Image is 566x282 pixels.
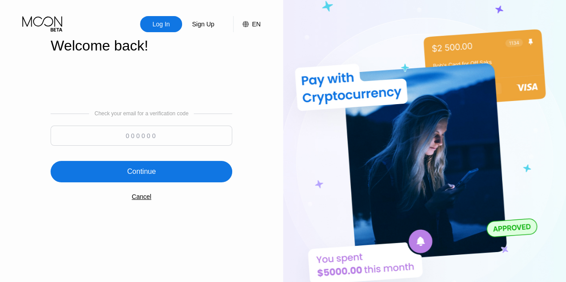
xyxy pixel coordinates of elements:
div: Check your email for a verification code [94,110,188,117]
div: Log In [152,20,171,29]
div: Log In [140,16,182,32]
div: EN [252,21,260,28]
div: Welcome back! [51,38,232,54]
div: Sign Up [191,20,215,29]
div: Cancel [132,193,151,200]
div: EN [233,16,260,32]
div: Continue [51,161,232,182]
div: Continue [127,167,156,176]
div: Sign Up [182,16,224,32]
input: 000000 [51,126,232,146]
